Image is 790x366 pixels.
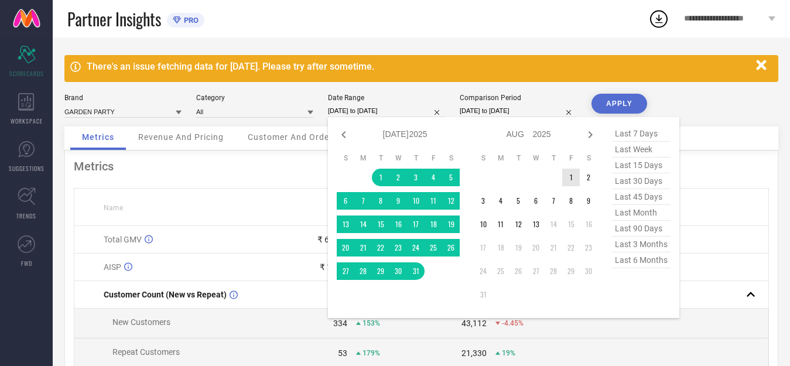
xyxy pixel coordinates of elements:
[104,204,123,212] span: Name
[362,319,380,327] span: 153%
[338,348,347,358] div: 53
[562,216,580,233] td: Fri Aug 15 2025
[337,128,351,142] div: Previous month
[104,262,121,272] span: AISP
[591,94,647,114] button: APPLY
[337,262,354,280] td: Sun Jul 27 2025
[509,239,527,256] td: Tue Aug 19 2025
[362,349,380,357] span: 179%
[425,169,442,186] td: Fri Jul 04 2025
[648,8,669,29] div: Open download list
[527,262,545,280] td: Wed Aug 27 2025
[509,262,527,280] td: Tue Aug 26 2025
[474,192,492,210] td: Sun Aug 03 2025
[442,239,460,256] td: Sat Jul 26 2025
[372,153,389,163] th: Tuesday
[354,192,372,210] td: Mon Jul 07 2025
[509,192,527,210] td: Tue Aug 05 2025
[545,192,562,210] td: Thu Aug 07 2025
[562,169,580,186] td: Fri Aug 01 2025
[9,69,44,78] span: SCORECARDS
[442,192,460,210] td: Sat Jul 12 2025
[527,192,545,210] td: Wed Aug 06 2025
[372,262,389,280] td: Tue Jul 29 2025
[317,235,347,244] div: ₹ 6.31 L
[612,126,671,142] span: last 7 days
[9,164,45,173] span: SUGGESTIONS
[580,192,597,210] td: Sat Aug 09 2025
[545,216,562,233] td: Thu Aug 14 2025
[337,239,354,256] td: Sun Jul 20 2025
[461,319,487,328] div: 43,112
[580,216,597,233] td: Sat Aug 16 2025
[562,239,580,256] td: Fri Aug 22 2025
[389,192,407,210] td: Wed Jul 09 2025
[492,153,509,163] th: Monday
[372,192,389,210] td: Tue Jul 08 2025
[562,192,580,210] td: Fri Aug 08 2025
[545,239,562,256] td: Thu Aug 21 2025
[442,153,460,163] th: Saturday
[612,205,671,221] span: last month
[562,262,580,280] td: Fri Aug 29 2025
[248,132,337,142] span: Customer And Orders
[612,237,671,252] span: last 3 months
[545,262,562,280] td: Thu Aug 28 2025
[612,158,671,173] span: last 15 days
[181,16,199,25] span: PRO
[492,239,509,256] td: Mon Aug 18 2025
[372,239,389,256] td: Tue Jul 22 2025
[509,216,527,233] td: Tue Aug 12 2025
[502,319,524,327] span: -4.45%
[389,216,407,233] td: Wed Jul 16 2025
[460,105,577,117] input: Select comparison period
[425,239,442,256] td: Fri Jul 25 2025
[16,211,36,220] span: TRENDS
[407,216,425,233] td: Thu Jul 17 2025
[11,117,43,125] span: WORKSPACE
[328,105,445,117] input: Select date range
[474,286,492,303] td: Sun Aug 31 2025
[328,94,445,102] div: Date Range
[492,216,509,233] td: Mon Aug 11 2025
[425,192,442,210] td: Fri Jul 11 2025
[104,235,142,244] span: Total GMV
[354,239,372,256] td: Mon Jul 21 2025
[138,132,224,142] span: Revenue And Pricing
[580,262,597,280] td: Sat Aug 30 2025
[112,317,170,327] span: New Customers
[389,169,407,186] td: Wed Jul 02 2025
[389,153,407,163] th: Wednesday
[425,216,442,233] td: Fri Jul 18 2025
[527,239,545,256] td: Wed Aug 20 2025
[389,262,407,280] td: Wed Jul 30 2025
[82,132,114,142] span: Metrics
[527,216,545,233] td: Wed Aug 13 2025
[545,153,562,163] th: Thursday
[354,262,372,280] td: Mon Jul 28 2025
[407,262,425,280] td: Thu Jul 31 2025
[474,216,492,233] td: Sun Aug 10 2025
[337,192,354,210] td: Sun Jul 06 2025
[442,216,460,233] td: Sat Jul 19 2025
[104,290,227,299] span: Customer Count (New vs Repeat)
[337,216,354,233] td: Sun Jul 13 2025
[527,153,545,163] th: Wednesday
[87,61,750,72] div: There's an issue fetching data for [DATE]. Please try after sometime.
[64,94,182,102] div: Brand
[580,239,597,256] td: Sat Aug 23 2025
[583,128,597,142] div: Next month
[612,142,671,158] span: last week
[425,153,442,163] th: Friday
[492,192,509,210] td: Mon Aug 04 2025
[461,348,487,358] div: 21,330
[21,259,32,268] span: FWD
[407,239,425,256] td: Thu Jul 24 2025
[372,169,389,186] td: Tue Jul 01 2025
[354,153,372,163] th: Monday
[354,216,372,233] td: Mon Jul 14 2025
[612,252,671,268] span: last 6 months
[612,189,671,205] span: last 45 days
[502,349,515,357] span: 19%
[112,347,180,357] span: Repeat Customers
